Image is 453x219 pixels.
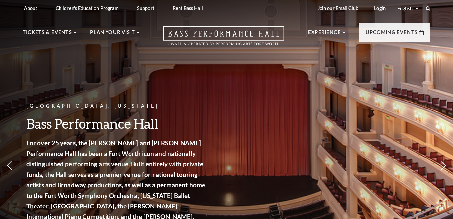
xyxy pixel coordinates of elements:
[26,102,207,110] p: [GEOGRAPHIC_DATA], [US_STATE]
[23,28,72,40] p: Tickets & Events
[308,28,341,40] p: Experience
[396,5,419,12] select: Select:
[24,5,37,11] p: About
[366,28,417,40] p: Upcoming Events
[56,5,119,11] p: Children's Education Program
[137,5,154,11] p: Support
[173,5,203,11] p: Rent Bass Hall
[26,115,207,132] h3: Bass Performance Hall
[90,28,135,40] p: Plan Your Visit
